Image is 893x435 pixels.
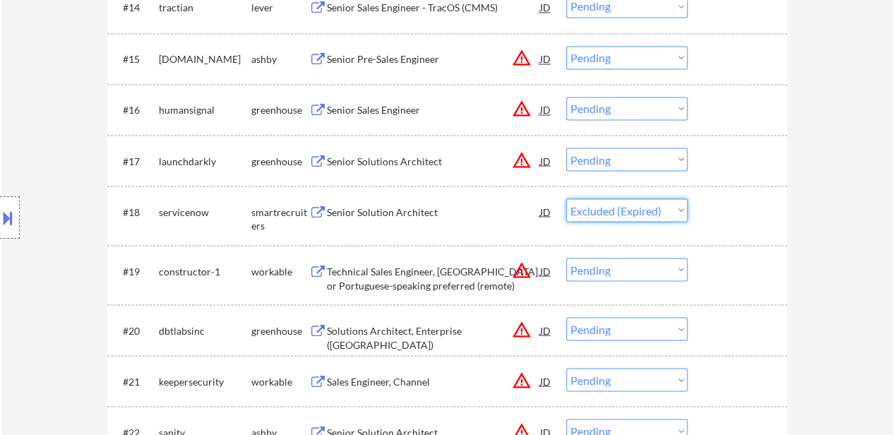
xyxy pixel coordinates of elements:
div: Senior Sales Engineer [327,103,540,117]
div: greenhouse [251,103,309,117]
div: Technical Sales Engineer, [GEOGRAPHIC_DATA] or Portuguese-speaking preferred (remote) [327,264,540,292]
div: JD [539,368,553,393]
button: warning_amber [512,150,532,169]
div: ashby [251,52,309,66]
div: tractian [159,1,251,15]
div: lever [251,1,309,15]
div: keepersecurity [159,374,251,388]
div: Senior Sales Engineer - TracOS (CMMS) [327,1,540,15]
div: [DOMAIN_NAME] [159,52,251,66]
div: workable [251,374,309,388]
div: Senior Pre-Sales Engineer [327,52,540,66]
button: warning_amber [512,260,532,280]
div: Solutions Architect, Enterprise ([GEOGRAPHIC_DATA]) [327,323,540,351]
div: smartrecruiters [251,205,309,232]
div: Senior Solutions Architect [327,154,540,168]
div: workable [251,264,309,278]
div: greenhouse [251,154,309,168]
button: warning_amber [512,99,532,119]
button: warning_amber [512,370,532,390]
button: warning_amber [512,319,532,339]
div: JD [539,46,553,71]
div: Sales Engineer, Channel [327,374,540,388]
button: warning_amber [512,48,532,68]
div: greenhouse [251,323,309,338]
div: #21 [123,374,148,388]
div: JD [539,258,553,283]
div: JD [539,317,553,342]
div: JD [539,97,553,122]
div: JD [539,198,553,224]
div: #14 [123,1,148,15]
div: #15 [123,52,148,66]
div: Senior Solution Architect [327,205,540,219]
div: JD [539,148,553,173]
